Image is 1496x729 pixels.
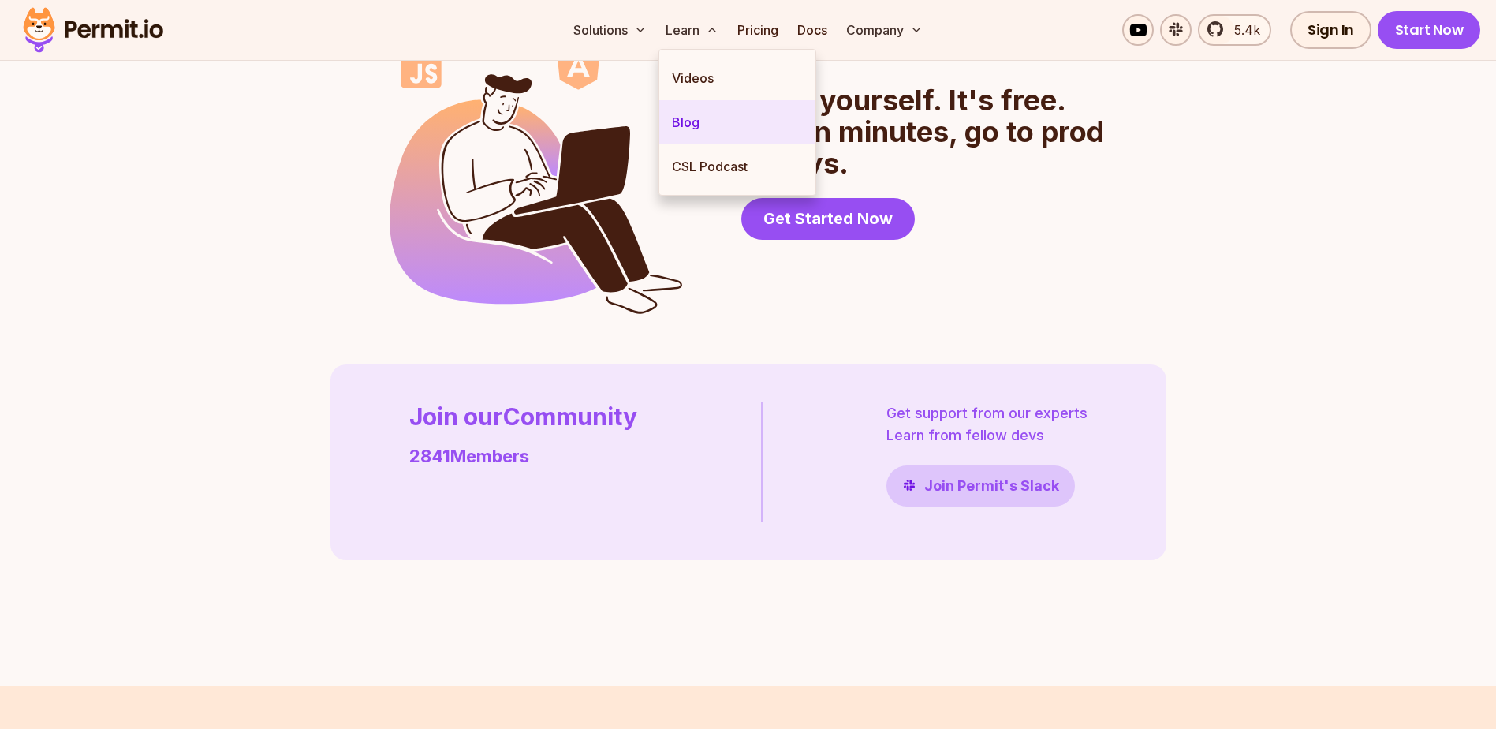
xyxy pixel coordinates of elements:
[1378,11,1481,49] a: Start Now
[763,207,893,230] span: Get Started Now
[791,14,834,46] a: Docs
[659,144,815,189] a: CSL Podcast
[409,402,637,431] h2: Join our Community
[409,443,637,469] p: 2841 Members
[659,100,815,144] a: Blog
[1198,14,1271,46] a: 5.4k
[741,84,1107,179] h2: Try it yourself. It's free. Test in minutes, go to prod in days.
[886,402,1087,447] p: Get support from our experts Learn from fellow devs
[567,14,653,46] button: Solutions
[731,14,785,46] a: Pricing
[16,3,170,57] img: Permit logo
[1225,21,1260,39] span: 5.4k
[659,56,815,100] a: Videos
[840,14,929,46] button: Company
[659,14,725,46] button: Learn
[741,198,915,240] a: Get Started Now
[886,465,1075,507] a: Join Permit's Slack
[1290,11,1371,49] a: Sign In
